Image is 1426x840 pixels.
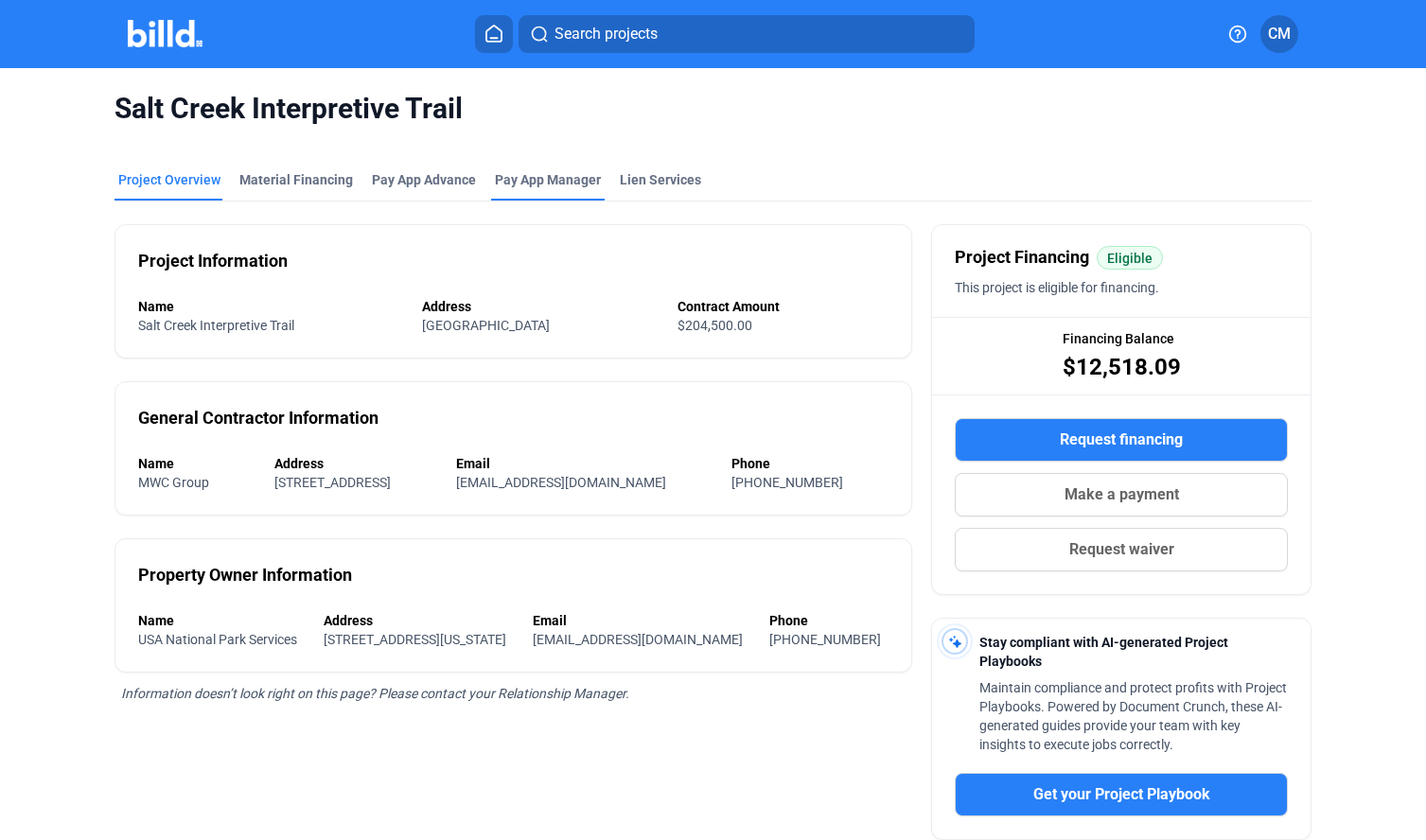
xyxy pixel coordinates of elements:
div: Phone [769,611,889,630]
span: [STREET_ADDRESS][US_STATE] [324,632,506,647]
span: $12,518.09 [1063,352,1181,382]
span: [GEOGRAPHIC_DATA] [422,318,550,333]
span: CM [1268,23,1291,45]
div: Address [422,297,659,316]
div: Address [274,454,437,473]
span: MWC Group [138,475,209,490]
button: Get your Project Playbook [955,773,1288,816]
span: Search projects [555,23,658,45]
span: Salt Creek Interpretive Trail [138,318,294,333]
div: Email [533,611,750,630]
div: Name [138,454,255,473]
span: Project Financing [955,244,1089,271]
span: Get your Project Playbook [1033,783,1210,806]
mat-chip: Eligible [1097,246,1163,270]
button: CM [1260,15,1298,53]
span: Salt Creek Interpretive Trail [114,91,1312,127]
div: Contract Amount [678,297,889,316]
button: Search projects [519,15,975,53]
span: Request financing [1060,429,1183,451]
button: Request financing [955,418,1288,462]
span: [PHONE_NUMBER] [731,475,843,490]
span: Request waiver [1069,538,1174,561]
div: General Contractor Information [138,405,379,431]
div: Project Information [138,248,288,274]
span: Financing Balance [1063,329,1174,348]
span: [PHONE_NUMBER] [769,632,881,647]
span: Maintain compliance and protect profits with Project Playbooks. Powered by Document Crunch, these... [979,680,1287,752]
div: Name [138,611,305,630]
div: Phone [731,454,889,473]
div: Name [138,297,403,316]
div: Pay App Advance [372,170,476,189]
span: [STREET_ADDRESS] [274,475,391,490]
span: USA National Park Services [138,632,297,647]
span: [EMAIL_ADDRESS][DOMAIN_NAME] [533,632,743,647]
div: Lien Services [620,170,701,189]
button: Make a payment [955,473,1288,516]
div: Email [456,454,713,473]
span: Information doesn’t look right on this page? Please contact your Relationship Manager. [121,686,629,701]
span: [EMAIL_ADDRESS][DOMAIN_NAME] [456,475,666,490]
span: $204,500.00 [678,318,752,333]
span: Stay compliant with AI-generated Project Playbooks [979,635,1228,669]
div: Project Overview [118,170,220,189]
div: Property Owner Information [138,562,352,588]
div: Material Financing [239,170,353,189]
span: This project is eligible for financing. [955,280,1159,295]
button: Request waiver [955,528,1288,571]
div: Address [324,611,514,630]
span: Pay App Manager [495,170,601,189]
img: Billd Company Logo [128,20,202,47]
span: Make a payment [1065,483,1179,506]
